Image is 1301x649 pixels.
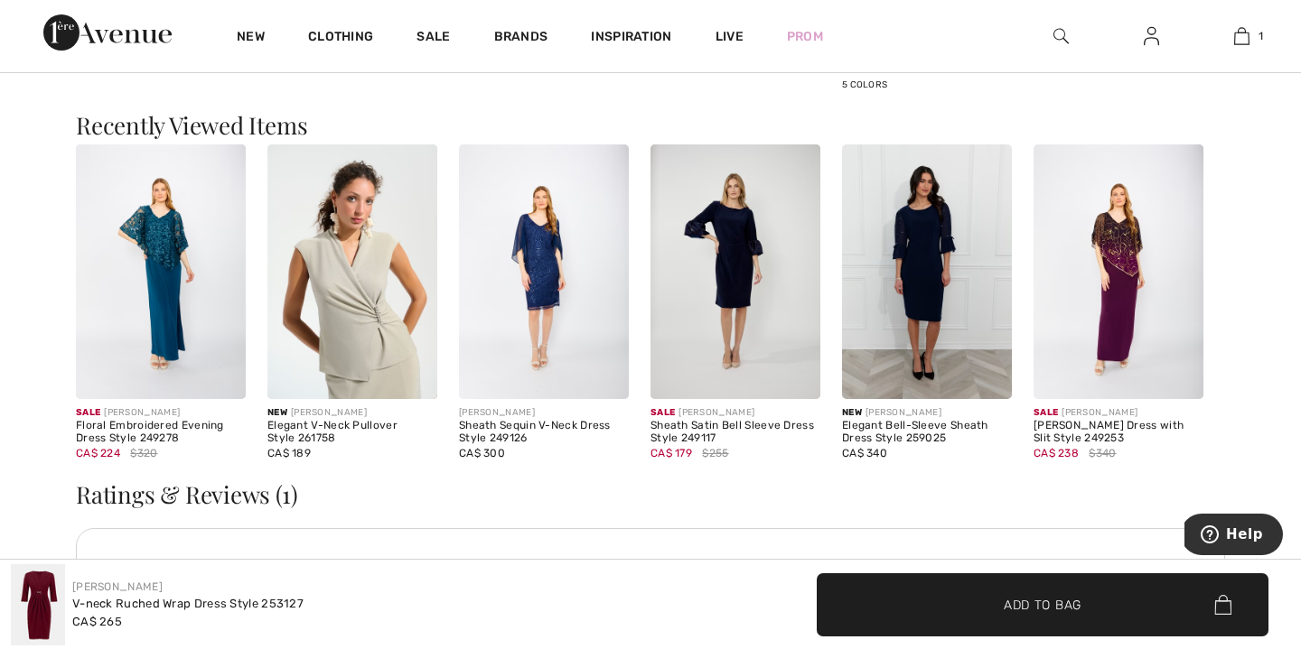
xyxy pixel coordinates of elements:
[1184,514,1283,559] iframe: Opens a widget where you can find more information
[842,406,1012,420] div: [PERSON_NAME]
[1034,144,1203,399] img: Maxi Sheath Dress with Slit Style 249253
[76,144,246,399] img: Floral Embroidered Evening Dress Style 249278
[267,406,437,420] div: [PERSON_NAME]
[494,29,548,48] a: Brands
[842,420,1012,445] div: Elegant Bell-Sleeve Sheath Dress Style 259025
[650,406,820,420] div: [PERSON_NAME]
[267,447,311,459] span: CA$ 189
[43,14,172,51] img: 1ère Avenue
[650,420,820,445] div: Sheath Satin Bell Sleeve Dress Style 249117
[1144,25,1159,47] img: My Info
[1214,595,1231,615] img: Bag.svg
[76,483,1225,506] h3: Ratings & Reviews (1)
[591,29,671,48] span: Inspiration
[1129,25,1174,48] a: Sign In
[1234,25,1250,47] img: My Bag
[1034,406,1203,420] div: [PERSON_NAME]
[702,445,728,461] span: $255
[237,29,265,48] a: New
[650,144,820,399] img: Sheath Satin Bell Sleeve Dress Style 249117
[267,407,287,418] span: New
[650,447,692,459] span: CA$ 179
[1034,447,1079,459] span: CA$ 238
[787,27,823,46] a: Prom
[267,420,437,445] div: Elegant V-Neck Pullover Style 261758
[130,445,157,461] span: $320
[459,144,629,399] img: Sheath Sequin V-Neck Dress Style 249126
[72,580,163,593] a: [PERSON_NAME]
[308,29,373,48] a: Clothing
[11,564,65,645] img: V-neck Ruched Wrap Dress Style 253127
[267,144,437,399] img: Elegant V-Neck Pullover Style 261758
[1259,28,1263,44] span: 1
[459,420,629,445] div: Sheath Sequin V-Neck Dress Style 249126
[72,615,122,628] span: CA$ 265
[72,595,304,613] div: V-neck Ruched Wrap Dress Style 253127
[842,79,887,90] span: 5 Colors
[650,407,675,418] span: Sale
[76,407,100,418] span: Sale
[1004,595,1081,614] span: Add to Bag
[76,420,246,445] div: Floral Embroidered Evening Dress Style 249278
[817,573,1268,636] button: Add to Bag
[417,29,450,48] a: Sale
[1034,420,1203,445] div: [PERSON_NAME] Dress with Slit Style 249253
[1053,25,1069,47] img: search the website
[76,447,120,459] span: CA$ 224
[1197,25,1286,47] a: 1
[716,27,744,46] a: Live
[1089,445,1116,461] span: $340
[842,447,887,459] span: CA$ 340
[76,114,1225,137] h3: Recently Viewed Items
[842,144,1012,399] img: Elegant Bell-Sleeve Sheath Dress Style 259025
[459,406,629,420] div: [PERSON_NAME]
[76,406,246,420] div: [PERSON_NAME]
[459,447,505,459] span: CA$ 300
[842,407,862,418] span: New
[1034,407,1058,418] span: Sale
